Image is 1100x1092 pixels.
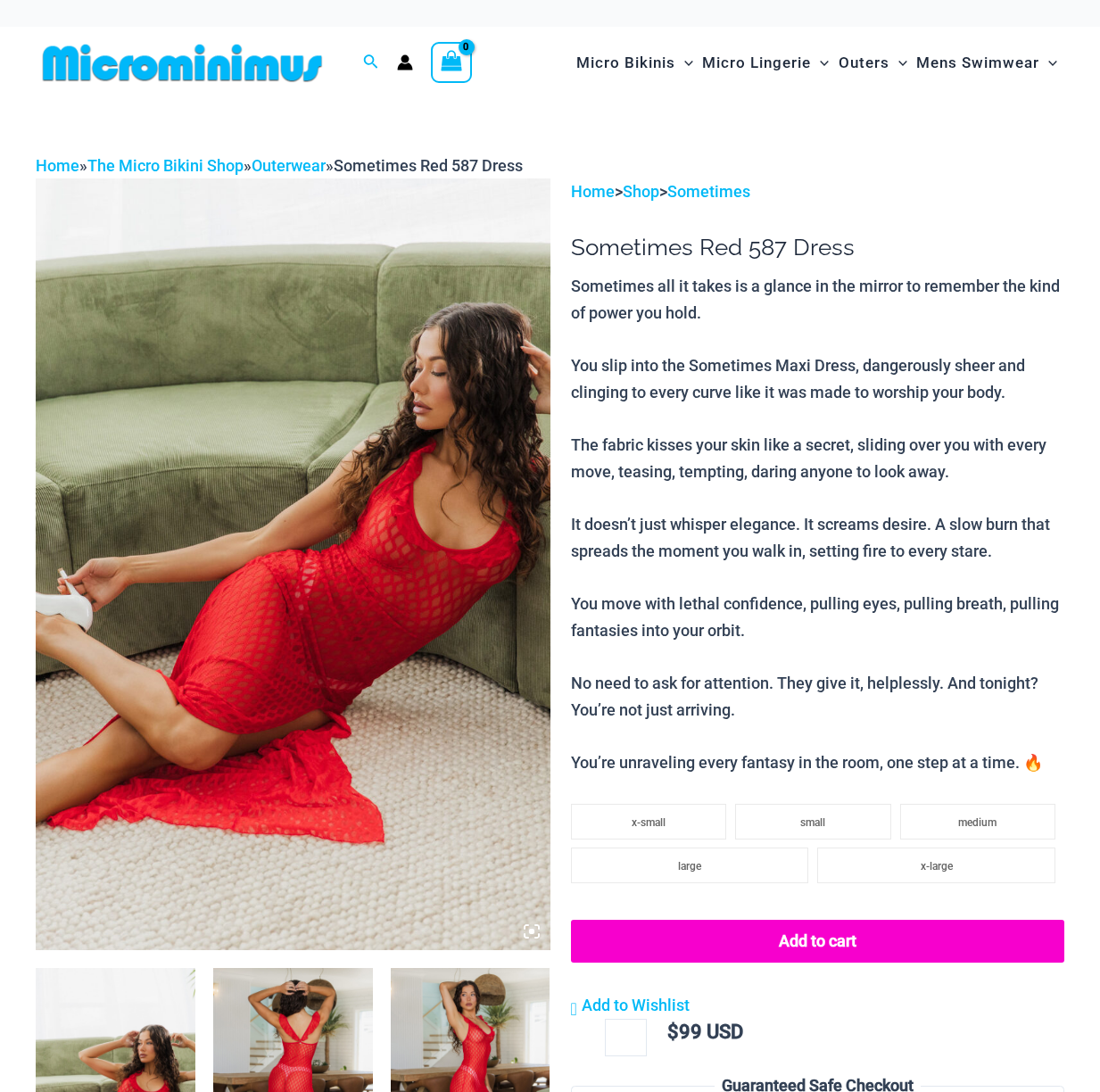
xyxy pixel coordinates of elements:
a: Micro LingerieMenu ToggleMenu Toggle [698,36,833,90]
li: small [735,804,890,840]
p: > > [571,178,1064,205]
a: Sometimes [667,182,750,201]
nav: Site Navigation [569,33,1064,93]
img: MM SHOP LOGO FLAT [36,43,329,83]
li: x-small [571,804,726,840]
a: The Micro Bikini Shop [87,156,244,175]
span: Menu Toggle [889,40,907,86]
button: Add to cart [571,920,1064,963]
a: Mens SwimwearMenu ToggleMenu Toggle [912,36,1062,90]
span: $ [667,1021,679,1043]
a: Micro BikinisMenu ToggleMenu Toggle [572,36,698,90]
a: Account icon link [397,54,413,70]
a: Shop [623,182,659,201]
input: Product quantity [605,1019,647,1056]
span: Menu Toggle [811,40,829,86]
img: Sometimes Red 587 Dress [36,178,550,950]
span: Add to Wishlist [582,996,690,1014]
bdi: 99 USD [667,1021,743,1043]
a: Add to Wishlist [571,992,690,1019]
span: Menu Toggle [1039,40,1057,86]
a: OutersMenu ToggleMenu Toggle [834,36,912,90]
span: Sometimes Red 587 Dress [334,156,523,175]
h1: Sometimes Red 587 Dress [571,234,1064,261]
span: Mens Swimwear [916,40,1039,86]
span: large [678,860,701,873]
span: Menu Toggle [675,40,693,86]
span: medium [958,816,997,829]
a: Home [571,182,615,201]
span: x-large [921,860,953,873]
p: Sometimes all it takes is a glance in the mirror to remember the kind of power you hold. You slip... [571,273,1064,776]
span: small [800,816,825,829]
span: Micro Lingerie [702,40,811,86]
a: Outerwear [252,156,326,175]
a: View Shopping Cart, empty [431,42,472,83]
span: x-small [632,816,666,829]
span: » » » [36,156,523,175]
span: Outers [839,40,889,86]
a: Home [36,156,79,175]
li: medium [900,804,1055,840]
a: Search icon link [363,52,379,74]
span: Micro Bikinis [576,40,675,86]
li: large [571,848,809,883]
li: x-large [817,848,1055,883]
